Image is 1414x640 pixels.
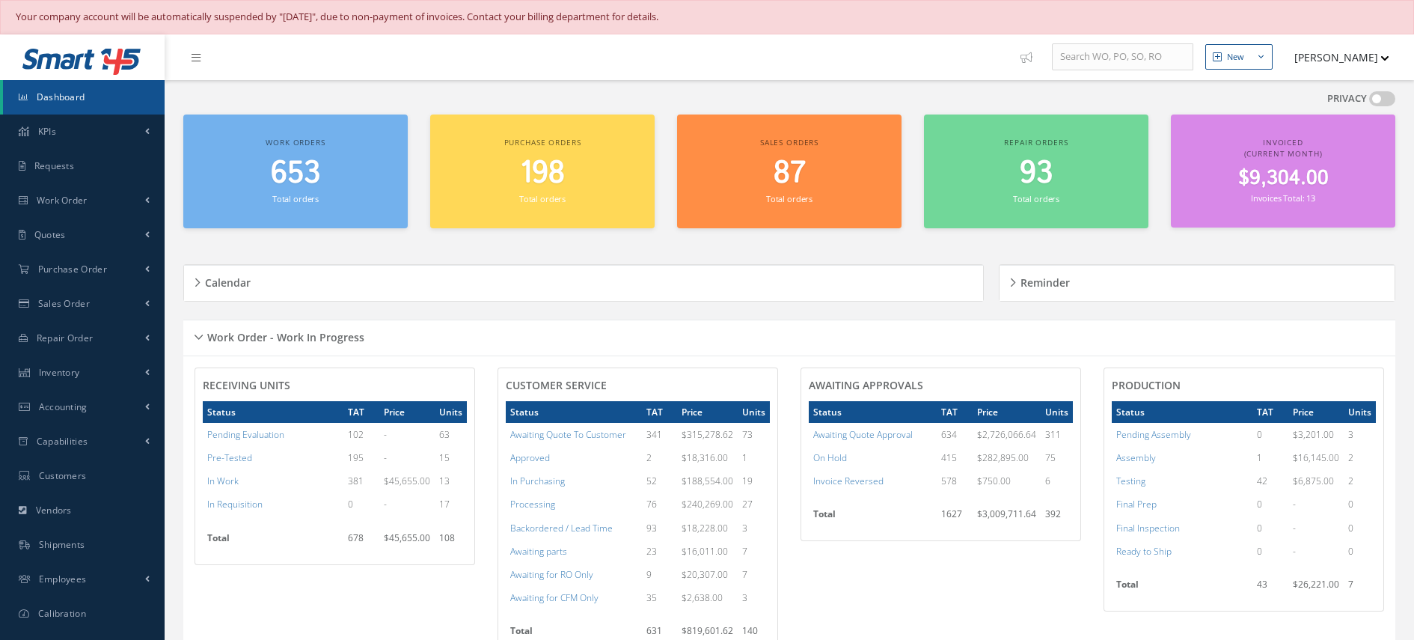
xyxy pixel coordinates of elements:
span: $16,011.00 [682,545,728,558]
span: Accounting [39,400,88,413]
a: Dashboard [3,80,165,115]
th: Price [379,401,435,423]
td: 678 [343,527,379,557]
input: Search WO, PO, SO, RO [1052,43,1193,70]
a: Final Inspection [1116,522,1180,534]
a: Invoiced (Current Month) $9,304.00 Invoices Total: 13 [1171,115,1395,228]
span: $20,307.00 [682,568,728,581]
th: Total [809,503,937,533]
td: 1627 [937,503,973,533]
label: PRIVACY [1327,91,1367,106]
span: Quotes [34,228,66,241]
td: 0 [1252,540,1288,563]
span: Requests [34,159,74,172]
td: 75 [1041,446,1073,469]
a: Processing [510,498,555,511]
td: 2 [1344,469,1376,493]
span: - [384,451,387,464]
small: Total orders [519,193,566,204]
span: $3,009,711.64 [977,508,1036,520]
button: New [1205,44,1273,70]
th: Units [1041,401,1073,423]
th: Status [203,401,343,423]
td: 0 [1252,493,1288,516]
span: Dashboard [37,91,85,103]
td: 17 [435,493,467,516]
span: Sales Order [38,297,90,310]
span: - [384,428,387,441]
button: [PERSON_NAME] [1280,43,1389,72]
h4: AWAITING APPROVALS [809,380,1073,392]
span: $6,875.00 [1293,475,1334,487]
h5: Work Order - Work In Progress [203,326,364,344]
a: Work orders 653 Total orders [183,115,408,229]
th: Units [1344,401,1376,423]
span: (Current Month) [1244,148,1323,159]
span: $188,554.00 [682,475,733,487]
a: Assembly [1116,451,1156,464]
th: Total [203,527,343,557]
a: Pending Evaluation [207,428,284,441]
span: Capabilities [37,435,88,448]
td: 7 [738,540,770,563]
span: Sales orders [760,137,818,147]
td: 415 [937,446,973,469]
span: Repair orders [1004,137,1068,147]
span: Calibration [38,607,86,620]
th: Price [1288,401,1344,423]
td: 0 [1252,423,1288,446]
span: $45,655.00 [384,475,430,487]
td: 27 [738,493,770,516]
span: $26,221.00 [1293,578,1339,591]
th: Total [1112,573,1252,603]
td: 7 [1344,573,1376,603]
span: $18,228.00 [682,522,728,534]
th: TAT [642,401,677,423]
td: 6 [1041,469,1073,493]
small: Invoices Total: 13 [1251,192,1315,204]
a: In Work [207,475,239,487]
a: Awaiting for CFM Only [510,591,599,604]
small: Total orders [1013,193,1059,204]
td: 52 [642,469,677,493]
span: Work orders [266,137,325,147]
th: Status [1112,401,1252,423]
span: $315,278.62 [682,428,733,441]
small: Total orders [766,193,812,204]
a: Approved [510,451,550,464]
td: 102 [343,423,379,446]
td: 2 [1344,446,1376,469]
td: 0 [1344,493,1376,516]
div: Your company account will be automatically suspended by "[DATE]", due to non-payment of invoices.... [16,10,1398,25]
span: Purchase Order [38,263,107,275]
td: 0 [1344,516,1376,540]
span: $819,601.62 [682,624,733,637]
div: New [1227,51,1244,64]
a: On Hold [813,451,847,464]
span: $282,895.00 [977,451,1029,464]
td: 1 [1252,446,1288,469]
h4: PRODUCTION [1112,380,1376,392]
span: $9,304.00 [1238,164,1329,193]
td: 93 [642,516,677,540]
span: Invoiced [1263,137,1303,147]
small: Total orders [272,193,319,204]
span: $240,269.00 [682,498,733,511]
td: 43 [1252,573,1288,603]
span: Employees [39,573,87,585]
a: Sales orders 87 Total orders [677,115,902,229]
a: Final Prep [1116,498,1157,511]
td: 13 [435,469,467,493]
td: 19 [738,469,770,493]
span: - [384,498,387,511]
td: 2 [642,446,677,469]
td: 341 [642,423,677,446]
td: 1 [738,446,770,469]
a: Repair orders 93 Total orders [924,115,1148,229]
a: Backordered / Lead Time [510,522,613,534]
a: Awaiting parts [510,545,567,558]
span: $45,655.00 [384,531,430,544]
span: - [1293,498,1296,511]
h4: RECEIVING UNITS [203,380,467,392]
td: 195 [343,446,379,469]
